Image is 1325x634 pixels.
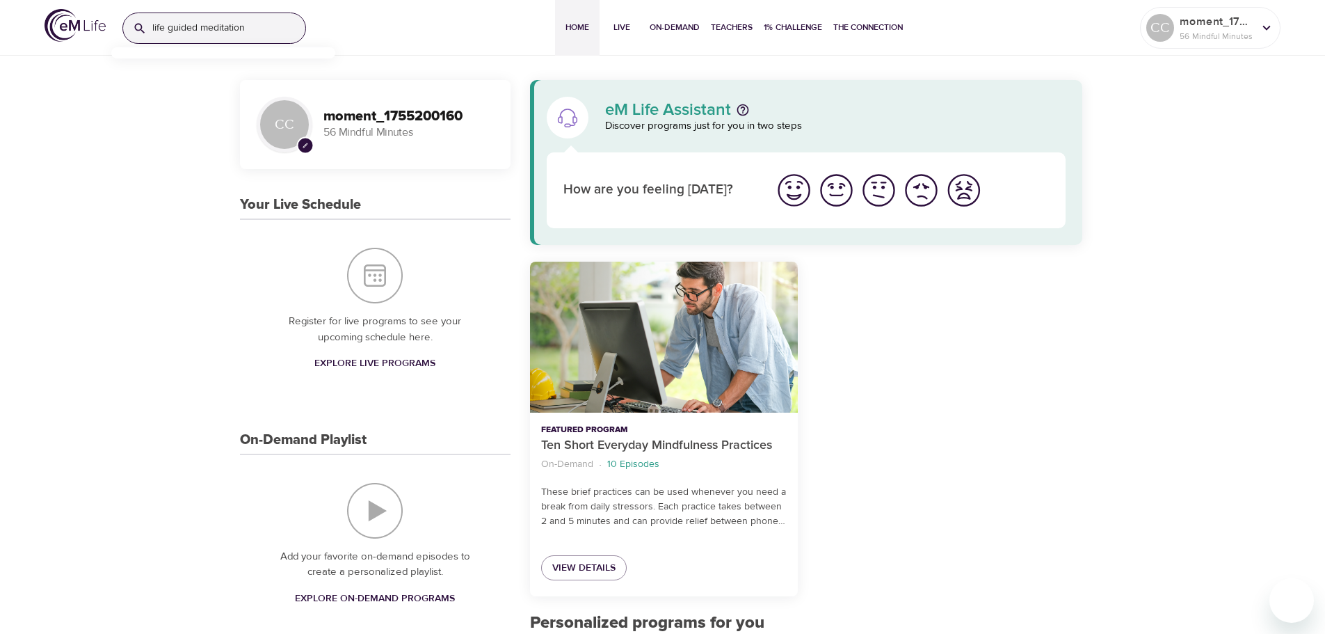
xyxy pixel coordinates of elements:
span: View Details [552,560,616,577]
h3: Your Live Schedule [240,197,361,213]
div: CC [1146,14,1174,42]
button: I'm feeling good [815,169,858,212]
div: CC [257,97,312,152]
iframe: Button to launch messaging window [1269,578,1314,623]
span: 1% Challenge [764,20,822,35]
button: I'm feeling ok [858,169,900,212]
img: On-Demand Playlist [347,483,403,539]
p: Add your favorite on-demand episodes to create a personalized playlist. [268,549,483,580]
span: On-Demand [650,20,700,35]
p: Register for live programs to see your upcoming schedule here. [268,314,483,345]
nav: breadcrumb [541,455,787,474]
img: eM Life Assistant [556,106,579,129]
h3: moment_1755200160 [323,109,494,125]
span: Explore Live Programs [314,355,435,372]
span: Live [605,20,639,35]
li: · [599,455,602,474]
img: great [775,171,813,209]
p: How are you feeling [DATE]? [563,180,756,200]
p: moment_1755200160 [1180,13,1253,30]
a: Explore Live Programs [309,351,441,377]
a: Explore On-Demand Programs [289,586,460,612]
p: 10 Episodes [607,457,659,472]
span: Explore On-Demand Programs [295,590,455,608]
img: bad [902,171,940,209]
button: I'm feeling worst [942,169,985,212]
p: Featured Program [541,424,787,436]
img: ok [860,171,898,209]
a: View Details [541,555,627,581]
p: On-Demand [541,457,593,472]
button: I'm feeling bad [900,169,942,212]
input: Find programs, teachers, etc... [152,13,305,43]
p: Discover programs just for you in two steps [605,118,1066,134]
h2: Personalized programs for you [530,613,1083,633]
p: 56 Mindful Minutes [323,125,494,141]
img: Your Live Schedule [347,248,403,303]
button: Ten Short Everyday Mindfulness Practices [530,262,798,413]
span: The Connection [833,20,903,35]
img: good [817,171,856,209]
img: worst [945,171,983,209]
p: eM Life Assistant [605,102,731,118]
p: These brief practices can be used whenever you need a break from daily stressors. Each practice t... [541,485,787,529]
h3: On-Demand Playlist [240,432,367,448]
img: logo [45,9,106,42]
span: Teachers [711,20,753,35]
button: I'm feeling great [773,169,815,212]
p: Ten Short Everyday Mindfulness Practices [541,436,787,455]
p: 56 Mindful Minutes [1180,30,1253,42]
span: Home [561,20,594,35]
